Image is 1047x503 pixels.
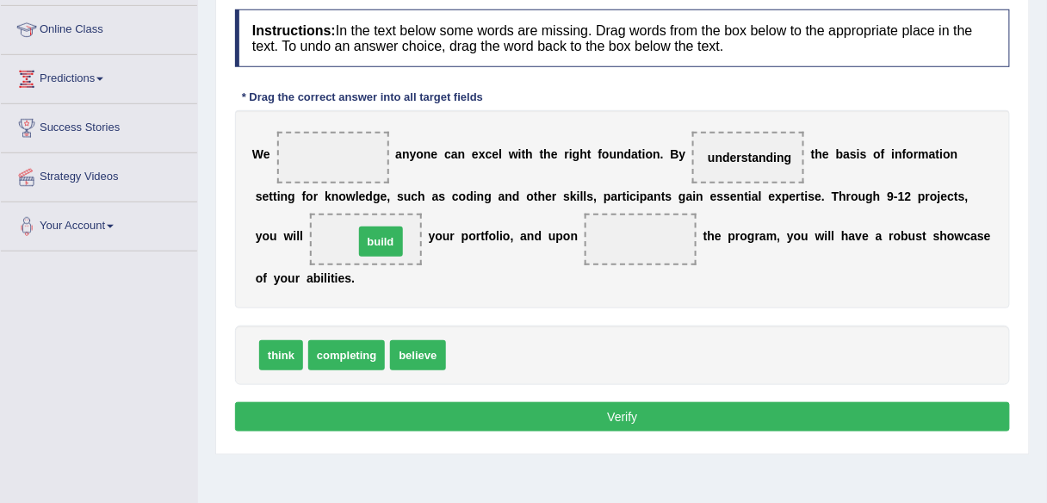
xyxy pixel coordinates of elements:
[755,229,759,243] b: r
[627,189,630,203] b: i
[486,147,493,161] b: c
[703,229,708,243] b: t
[552,189,556,203] b: r
[1,202,197,245] a: Your Account
[775,189,782,203] b: x
[901,229,909,243] b: b
[593,189,597,203] b: ,
[1,153,197,196] a: Strategy Videos
[331,271,335,285] b: t
[794,229,802,243] b: o
[511,229,514,243] b: ,
[273,189,277,203] b: t
[548,229,556,243] b: u
[866,189,874,203] b: g
[832,189,839,203] b: T
[563,189,570,203] b: s
[1,6,197,49] a: Online Class
[693,189,697,203] b: i
[252,23,336,38] b: Instructions:
[263,229,270,243] b: o
[874,147,882,161] b: o
[661,189,666,203] b: t
[624,147,632,161] b: d
[631,147,638,161] b: a
[556,229,564,243] b: p
[269,189,273,203] b: t
[723,189,730,203] b: s
[543,147,551,161] b: h
[815,229,825,243] b: w
[496,229,499,243] b: l
[444,147,451,161] b: c
[778,229,781,243] b: ,
[284,229,294,243] b: w
[914,147,918,161] b: r
[790,189,796,203] b: e
[418,189,425,203] b: h
[277,132,389,183] span: Drop target
[436,229,443,243] b: o
[715,229,722,243] b: e
[252,147,263,161] b: W
[512,189,520,203] b: d
[390,340,445,370] span: believe
[269,229,277,243] b: u
[604,189,611,203] b: p
[802,229,809,243] b: u
[821,189,825,203] b: .
[766,229,777,243] b: m
[841,229,849,243] b: h
[366,189,374,203] b: d
[769,189,776,203] b: e
[908,229,916,243] b: u
[617,189,622,203] b: r
[335,271,338,285] b: i
[805,189,808,203] b: i
[954,189,958,203] b: t
[356,189,359,203] b: l
[569,147,573,161] b: i
[526,189,534,203] b: o
[404,189,412,203] b: u
[577,189,580,203] b: i
[235,9,1010,67] h4: In the text below some words are missing. Drag words from the box below to the appropriate place ...
[281,189,288,203] b: n
[647,189,654,203] b: a
[338,189,346,203] b: o
[846,189,851,203] b: r
[666,189,672,203] b: s
[565,147,569,161] b: r
[474,189,477,203] b: i
[919,147,929,161] b: m
[856,229,863,243] b: v
[499,147,502,161] b: l
[493,147,499,161] b: e
[951,147,958,161] b: n
[958,189,965,203] b: s
[274,271,281,285] b: y
[965,189,969,203] b: ,
[710,189,717,203] b: e
[1,55,197,98] a: Predictions
[843,147,850,161] b: a
[397,189,404,203] b: s
[438,189,445,203] b: s
[509,147,518,161] b: w
[611,189,618,203] b: a
[351,271,355,285] b: .
[570,189,577,203] b: k
[381,189,387,203] b: e
[580,147,588,161] b: h
[748,189,752,203] b: i
[256,229,263,243] b: y
[346,189,356,203] b: w
[822,147,829,161] b: e
[395,147,402,161] b: a
[971,229,978,243] b: a
[563,229,571,243] b: o
[708,151,791,165] span: understanding
[499,189,505,203] b: a
[678,189,686,203] b: g
[540,147,544,161] b: t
